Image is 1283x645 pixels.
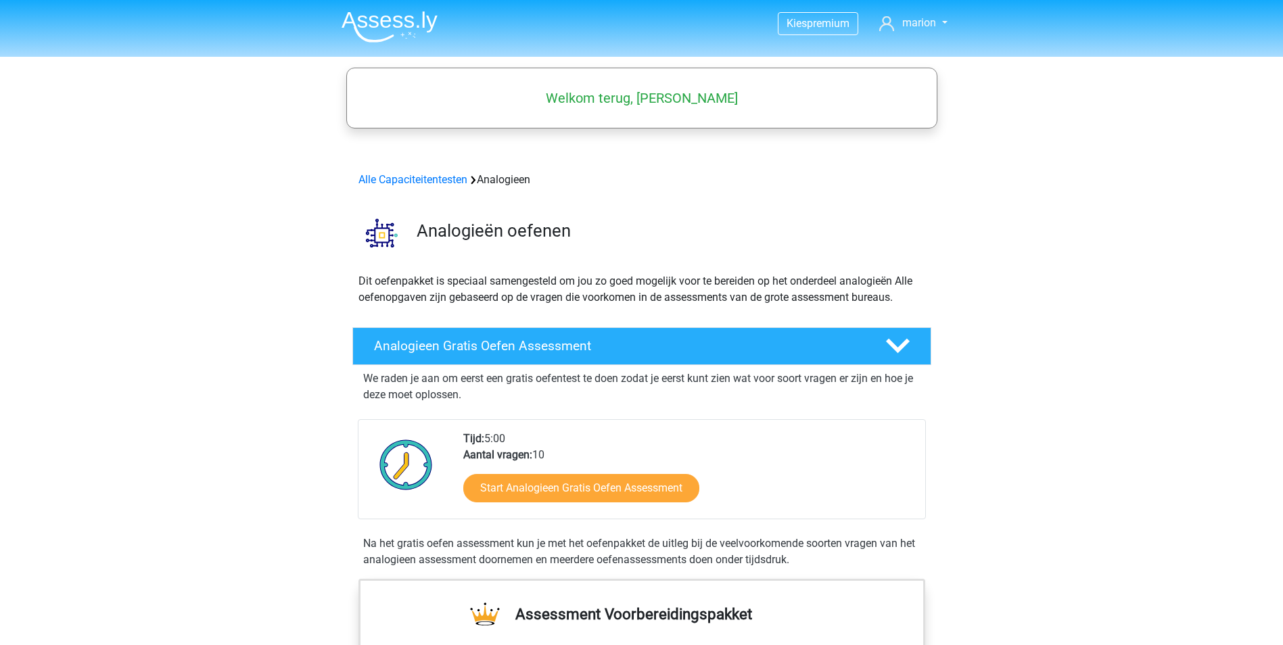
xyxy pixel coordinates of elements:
[787,17,807,30] span: Kies
[353,172,931,188] div: Analogieen
[463,474,699,502] a: Start Analogieen Gratis Oefen Assessment
[358,173,467,186] a: Alle Capaciteitentesten
[358,535,926,568] div: Na het gratis oefen assessment kun je met het oefenpakket de uitleg bij de veelvoorkomende soorte...
[374,338,864,354] h4: Analogieen Gratis Oefen Assessment
[372,431,440,498] img: Klok
[417,220,920,241] h3: Analogieën oefenen
[874,15,952,31] a: marion
[463,448,532,461] b: Aantal vragen:
[358,273,925,306] p: Dit oefenpakket is speciaal samengesteld om jou zo goed mogelijk voor te bereiden op het onderdee...
[902,16,936,29] span: marion
[353,204,411,262] img: analogieen
[778,14,858,32] a: Kiespremium
[453,431,925,519] div: 5:00 10
[353,90,931,106] h5: Welkom terug, [PERSON_NAME]
[807,17,849,30] span: premium
[463,432,484,445] b: Tijd:
[342,11,438,43] img: Assessly
[363,371,920,403] p: We raden je aan om eerst een gratis oefentest te doen zodat je eerst kunt zien wat voor soort vra...
[347,327,937,365] a: Analogieen Gratis Oefen Assessment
